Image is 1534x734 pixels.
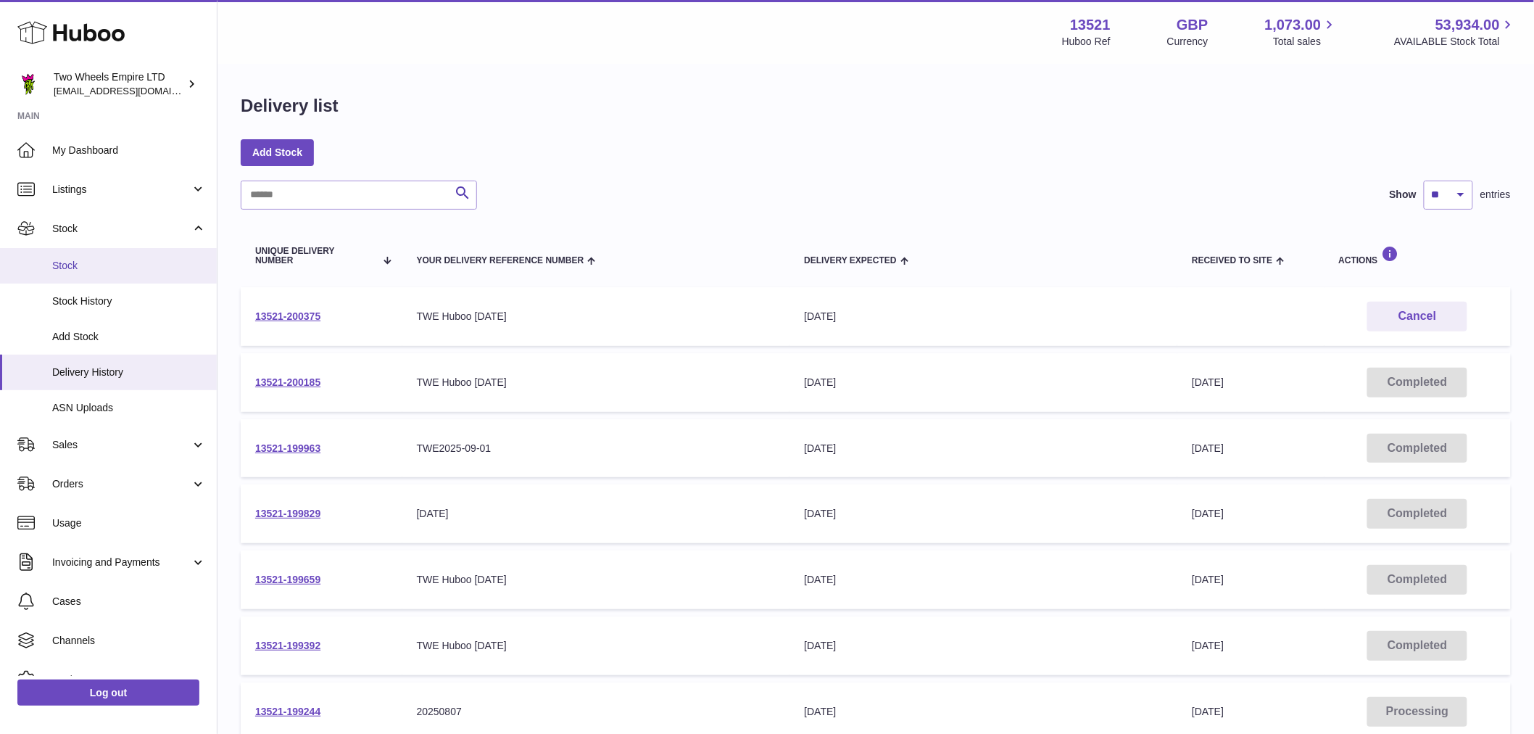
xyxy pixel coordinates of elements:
span: ASN Uploads [52,401,206,415]
div: 20250807 [417,705,776,719]
div: [DATE] [804,507,1163,521]
span: Usage [52,516,206,530]
span: Channels [52,634,206,648]
span: Stock [52,222,191,236]
span: Total sales [1273,35,1338,49]
a: Add Stock [241,139,314,165]
span: My Dashboard [52,144,206,157]
div: Currency [1167,35,1208,49]
a: 13521-199244 [255,706,320,717]
span: Listings [52,183,191,197]
div: TWE Huboo [DATE] [417,376,776,389]
div: TWE Huboo [DATE] [417,310,776,323]
a: 13521-200185 [255,376,320,388]
span: Stock [52,259,206,273]
span: Stock History [52,294,206,308]
img: justas@twowheelsempire.com [17,73,39,95]
div: Actions [1339,246,1496,265]
span: 1,073.00 [1265,15,1322,35]
a: 53,934.00 AVAILABLE Stock Total [1394,15,1517,49]
a: 13521-200375 [255,310,320,322]
label: Show [1390,188,1417,202]
span: Sales [52,438,191,452]
span: Add Stock [52,330,206,344]
span: entries [1480,188,1511,202]
span: Your Delivery Reference Number [417,256,584,265]
button: Cancel [1367,302,1467,331]
div: [DATE] [804,639,1163,653]
div: Huboo Ref [1062,35,1111,49]
span: 53,934.00 [1435,15,1500,35]
span: AVAILABLE Stock Total [1394,35,1517,49]
div: TWE Huboo [DATE] [417,573,776,587]
span: Unique Delivery Number [255,247,375,265]
span: Settings [52,673,206,687]
span: Invoicing and Payments [52,556,191,569]
a: 13521-199829 [255,508,320,519]
span: [DATE] [1192,640,1224,651]
span: Delivery Expected [804,256,896,265]
div: [DATE] [804,705,1163,719]
div: TWE Huboo [DATE] [417,639,776,653]
span: Orders [52,477,191,491]
div: [DATE] [804,376,1163,389]
div: [DATE] [804,310,1163,323]
div: [DATE] [417,507,776,521]
span: [DATE] [1192,706,1224,717]
h1: Delivery list [241,94,339,117]
span: [EMAIL_ADDRESS][DOMAIN_NAME] [54,85,213,96]
span: Delivery History [52,366,206,379]
span: [DATE] [1192,376,1224,388]
a: 13521-199392 [255,640,320,651]
a: 13521-199963 [255,442,320,454]
div: [DATE] [804,573,1163,587]
span: Received to Site [1192,256,1272,265]
div: TWE2025-09-01 [417,442,776,455]
span: [DATE] [1192,574,1224,585]
a: 1,073.00 Total sales [1265,15,1338,49]
strong: GBP [1177,15,1208,35]
a: 13521-199659 [255,574,320,585]
div: [DATE] [804,442,1163,455]
span: Cases [52,595,206,609]
span: [DATE] [1192,442,1224,454]
strong: 13521 [1070,15,1111,35]
span: [DATE] [1192,508,1224,519]
a: Log out [17,680,199,706]
div: Two Wheels Empire LTD [54,70,184,98]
